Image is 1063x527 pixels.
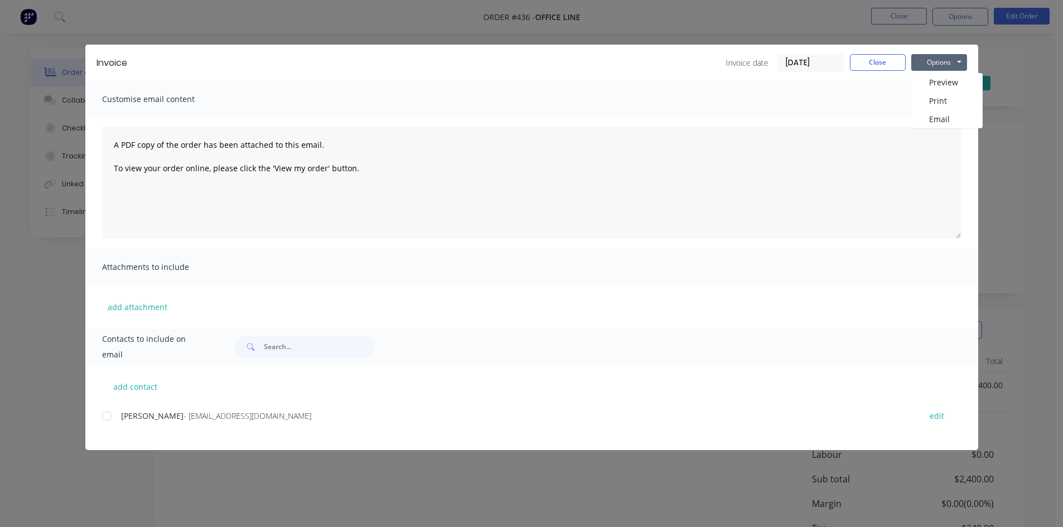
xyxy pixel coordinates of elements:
button: Options [911,54,967,71]
div: Invoice [97,56,127,70]
input: Search... [264,336,374,358]
span: Attachments to include [102,259,225,275]
span: - [EMAIL_ADDRESS][DOMAIN_NAME] [184,410,311,421]
span: Invoice date [726,57,768,69]
span: Customise email content [102,91,225,107]
button: Close [850,54,906,71]
button: edit [923,408,951,423]
button: Print [911,91,983,110]
button: Email [911,110,983,128]
button: Preview [911,73,983,91]
textarea: A PDF copy of the order has been attached to this email. To view your order online, please click ... [102,127,961,239]
button: add attachment [102,298,173,315]
button: add contact [102,378,169,395]
span: Contacts to include on email [102,331,208,362]
span: [PERSON_NAME] [121,410,184,421]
